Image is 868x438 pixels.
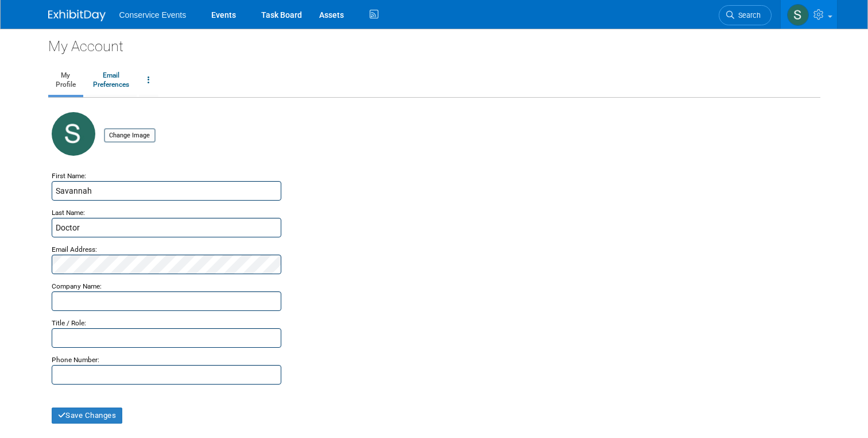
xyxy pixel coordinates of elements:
span: Conservice Events [119,10,187,20]
a: MyProfile [48,66,83,95]
small: Title / Role: [52,319,86,327]
span: Search [734,11,761,20]
img: Savannah Doctor [787,4,809,26]
small: Phone Number: [52,356,99,364]
small: Last Name: [52,209,85,217]
div: My Account [48,29,820,56]
small: Company Name: [52,282,102,290]
img: ExhibitDay [48,10,106,21]
img: S.jpg [52,112,95,156]
button: Save Changes [52,408,123,424]
a: Search [719,5,772,25]
a: EmailPreferences [86,66,137,95]
small: First Name: [52,172,86,180]
small: Email Address: [52,245,97,253]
